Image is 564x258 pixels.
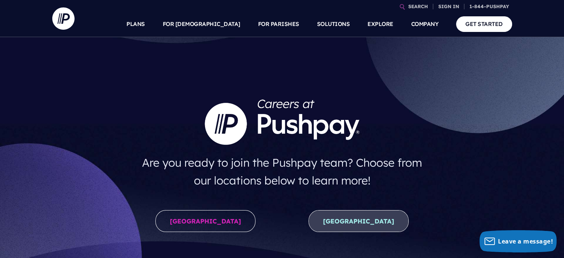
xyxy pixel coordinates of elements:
[126,11,145,37] a: PLANS
[456,16,512,32] a: GET STARTED
[367,11,393,37] a: EXPLORE
[411,11,439,37] a: COMPANY
[498,237,553,245] span: Leave a message!
[309,210,409,232] a: [GEOGRAPHIC_DATA]
[317,11,350,37] a: SOLUTIONS
[155,210,255,232] a: [GEOGRAPHIC_DATA]
[258,11,299,37] a: FOR PARISHES
[163,11,240,37] a: FOR [DEMOGRAPHIC_DATA]
[135,151,429,192] h4: Are you ready to join the Pushpay team? Choose from our locations below to learn more!
[479,230,557,252] button: Leave a message!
